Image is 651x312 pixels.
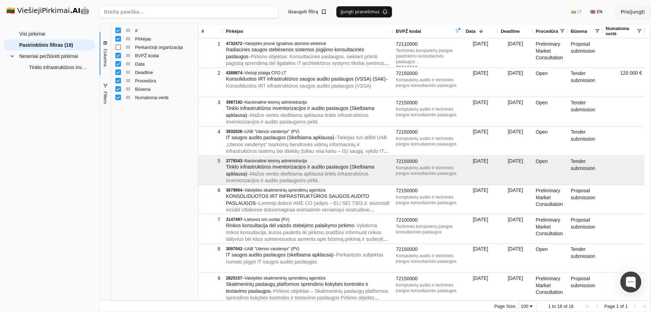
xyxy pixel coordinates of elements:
div: Proposal submission [568,273,603,302]
div: Kompiuterių audito ir techninės įrangos konsultacinės paslaugos [396,253,460,264]
div: Kompiuterių audito ir techninės įrangos konsultacinės paslaugos [396,106,460,118]
div: Deadline Column [111,68,198,76]
span: Columns [103,49,108,67]
div: 6 [201,185,220,195]
div: Next Page [632,304,637,309]
div: [DATE] [463,68,498,97]
div: Open [533,244,568,273]
span: Viešoji įstaiga CPO LT [245,70,286,75]
div: Open [533,156,568,185]
div: Techninės kompiuterių įrangos konsultacinės paslaugos [396,224,460,235]
div: 100 [521,304,528,309]
span: – Konsoliduotos IRT infrastruktūros saugos audito paslaugos (VSSA) [226,76,388,89]
div: 72000000 [396,65,460,72]
button: Prisijungti [615,6,650,18]
span: Pasirinktinis filtras (18) [19,40,73,50]
strong: .AI [70,6,81,15]
div: Kompiuterių audito ir techninės įrangos konsultacinės paslaugos [396,77,460,88]
div: 72150000 [396,99,460,106]
div: 8 [201,244,220,254]
div: Preliminary Market Consultation [533,38,568,67]
span: Nacionalinė teismų administracija [245,158,307,163]
span: Data [135,61,194,67]
div: Tender submission [568,97,603,126]
div: – [226,129,390,134]
div: 4 [201,127,220,137]
div: 120 000 € [603,68,645,97]
div: Tender submission [568,244,603,273]
div: [DATE] [463,185,498,214]
button: Išsaugoti filtrą [284,6,331,17]
span: IT saugos audito paslaugos (Skelbiama apklausa) [226,135,334,140]
div: [DATE] [498,97,533,126]
div: Column List 9 Columns [111,26,198,102]
div: [DATE] [498,273,533,302]
div: 2 [201,68,220,78]
div: 72100000 [396,217,460,224]
span: Pirkėjas [135,36,194,42]
span: Numatoma vertė [606,26,636,36]
div: Kompiuterių audito ir techninės įrangos konsultacinės paslaugos [396,194,460,206]
div: Techninės kompiuterių įrangos pasirinkimo konsultacinės paslaugos [396,48,460,65]
span: Tinklo infrastruktūros inventorizacijos ir audito paslaugos (Skelbiama apklausa) [29,62,88,73]
span: Pirkėjas [226,29,243,34]
span: Skaitmeninių paslaugų platformos sprendimo kokybės kontrolės ir testavimo paslaugos [226,281,368,294]
div: Page Size [519,301,537,312]
span: Valstybės įmonė Ignalinos atominė elektrinė [245,41,326,46]
div: Last Page [642,304,647,309]
div: [DATE] [463,244,498,273]
div: Numatoma vertė Column [111,93,198,102]
button: Įjungti pranešimus [336,6,392,17]
div: [DATE] [463,156,498,185]
span: Data [466,29,475,34]
span: Valstybės skaitmeninių sprendimų agentūra [245,188,325,193]
span: Rinkos konsultacija dėl vaizdo stebėjimo palaikymo pirkimo [226,223,354,228]
div: Open [533,97,568,126]
div: 72150000 [396,158,460,165]
span: – Perkantysis subjektas numato įsigyti IT saugos audito paslaugas [226,252,383,265]
span: Nacionalinė teismų administracija [245,100,307,105]
div: [DATE] [498,214,533,243]
div: 3 [201,97,220,107]
div: Data Column [111,60,198,68]
div: 9 [201,273,220,283]
span: BVPŽ kodai [396,29,421,34]
div: – [226,99,390,105]
div: [DATE] [498,38,533,67]
span: of [564,304,567,309]
div: 72150000 [396,187,460,194]
div: First Page [585,304,590,309]
div: Būsena Column [111,85,198,93]
span: Perkančioji organizacija [135,45,194,50]
input: Greita paieška... [99,6,278,18]
div: BVPŽ kodai Column [111,51,198,60]
span: Konsoliduotos IRT infrastruktūros saugos audito paslaugos (VSSA) (SAK) [226,76,386,82]
span: to [552,304,556,309]
div: Pirkėjas Column [111,35,198,43]
div: [DATE] [498,244,533,273]
span: – Mažos vertės skelbiama apklausa tinklo infrastruktūros inventorizacijos ir audito paslaugoms pi... [226,171,369,184]
span: # [135,28,194,33]
div: – [226,41,390,46]
span: 3097042 [226,246,242,251]
div: [DATE] [498,156,533,185]
div: – [226,70,390,76]
div: Proposal submission [568,185,603,214]
span: Tinklo infrastruktūros inventorizacijos ir audito paslaugos (Skelbiama apklausa) [226,105,374,118]
div: # Column [111,26,198,35]
div: 7 [201,215,220,225]
div: – [226,275,390,281]
span: IT saugos audito paslaugos (skelbiama apklausa) [226,252,333,258]
span: 3147497 [226,217,242,222]
span: Lietuvos oro uostai (PV) [245,217,289,222]
span: of [620,304,624,309]
button: 🇬🇧 EN [586,6,607,17]
span: Tinklo infrastruktūros inventorizacijos ir audito paslaugos (Skelbiama apklausa) [226,164,374,177]
span: UAB "Utenos vandenys" (PV) [245,246,300,251]
span: 4732472 [226,41,242,46]
span: UAB "Utenos vandenys" (PV) [245,129,300,134]
div: [DATE] [498,68,533,97]
div: 72150000 [396,129,460,136]
div: Tender submission [568,68,603,97]
div: Preliminary Market Consultation [533,185,568,214]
